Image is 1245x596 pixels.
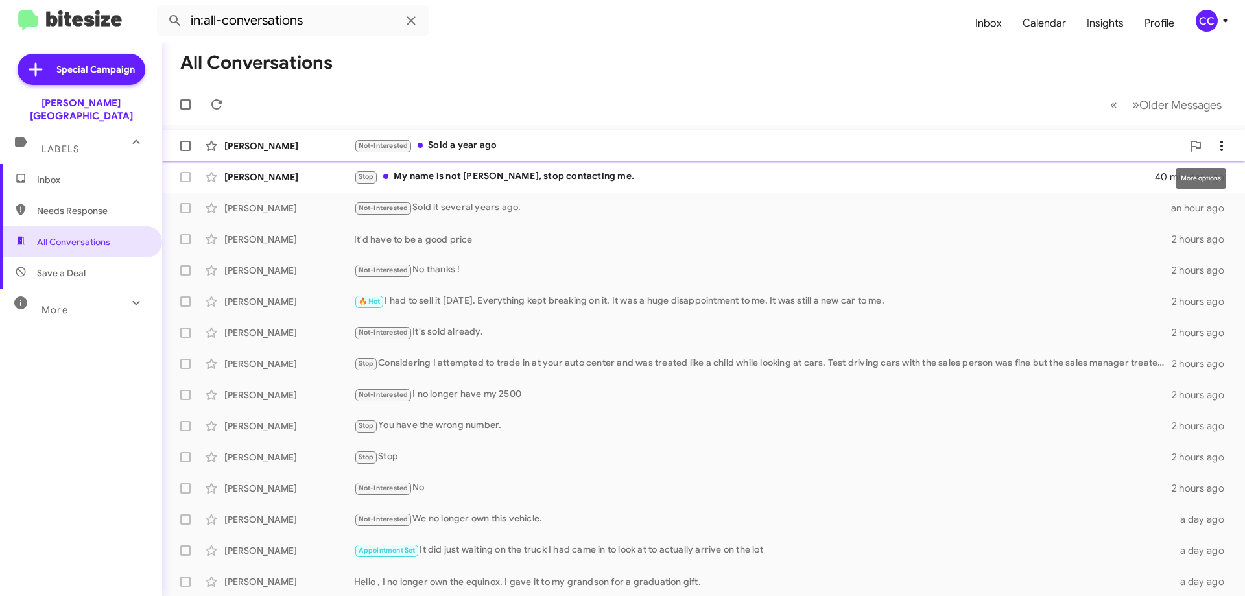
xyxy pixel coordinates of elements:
[1185,10,1231,32] button: CC
[1172,388,1235,401] div: 2 hours ago
[1139,98,1222,112] span: Older Messages
[359,141,409,150] span: Not-Interested
[224,264,354,277] div: [PERSON_NAME]
[354,169,1157,184] div: My name is not [PERSON_NAME], stop contacting me.
[965,5,1012,42] a: Inbox
[1172,575,1235,588] div: a day ago
[41,143,79,155] span: Labels
[359,453,374,461] span: Stop
[1157,171,1235,184] div: 40 minutes ago
[359,297,381,305] span: 🔥 Hot
[224,420,354,433] div: [PERSON_NAME]
[224,171,354,184] div: [PERSON_NAME]
[157,5,429,36] input: Search
[354,543,1172,558] div: It did just waiting on the truck I had came in to look at to actually arrive on the lot
[359,515,409,523] span: Not-Interested
[56,63,135,76] span: Special Campaign
[359,359,374,368] span: Stop
[359,484,409,492] span: Not-Interested
[354,512,1172,527] div: We no longer own this vehicle.
[1172,482,1235,495] div: 2 hours ago
[354,294,1172,309] div: I had to sell it [DATE]. Everything kept breaking on it. It was a huge disappointment to me. It w...
[359,328,409,337] span: Not-Interested
[354,263,1172,278] div: No thanks !
[359,266,409,274] span: Not-Interested
[224,513,354,526] div: [PERSON_NAME]
[1172,420,1235,433] div: 2 hours ago
[359,390,409,399] span: Not-Interested
[354,449,1172,464] div: Stop
[1172,233,1235,246] div: 2 hours ago
[1012,5,1076,42] a: Calendar
[1110,97,1117,113] span: «
[1196,10,1218,32] div: CC
[354,481,1172,495] div: No
[224,388,354,401] div: [PERSON_NAME]
[224,482,354,495] div: [PERSON_NAME]
[224,233,354,246] div: [PERSON_NAME]
[1172,326,1235,339] div: 2 hours ago
[224,575,354,588] div: [PERSON_NAME]
[354,138,1183,153] div: Sold a year ago
[1171,202,1235,215] div: an hour ago
[1134,5,1185,42] a: Profile
[37,204,147,217] span: Needs Response
[354,418,1172,433] div: You have the wrong number.
[359,204,409,212] span: Not-Interested
[354,356,1172,371] div: Considering I attempted to trade in at your auto center and was treated like a child while lookin...
[1172,295,1235,308] div: 2 hours ago
[1172,357,1235,370] div: 2 hours ago
[180,53,333,73] h1: All Conversations
[1132,97,1139,113] span: »
[224,295,354,308] div: [PERSON_NAME]
[41,304,68,316] span: More
[1172,451,1235,464] div: 2 hours ago
[1102,91,1125,118] button: Previous
[224,357,354,370] div: [PERSON_NAME]
[359,173,374,181] span: Stop
[1176,168,1226,189] div: More options
[354,575,1172,588] div: Hello , I no longer own the equinox. I gave it to my grandson for a graduation gift.
[1076,5,1134,42] a: Insights
[359,422,374,430] span: Stop
[354,233,1172,246] div: It'd have to be a good price
[224,326,354,339] div: [PERSON_NAME]
[18,54,145,85] a: Special Campaign
[354,325,1172,340] div: It's sold already.
[224,202,354,215] div: [PERSON_NAME]
[224,544,354,557] div: [PERSON_NAME]
[224,139,354,152] div: [PERSON_NAME]
[1172,544,1235,557] div: a day ago
[1103,91,1229,118] nav: Page navigation example
[1124,91,1229,118] button: Next
[37,173,147,186] span: Inbox
[224,451,354,464] div: [PERSON_NAME]
[354,200,1171,215] div: Sold it several years ago.
[1172,264,1235,277] div: 2 hours ago
[359,546,416,554] span: Appointment Set
[354,387,1172,402] div: I no longer have my 2500
[37,267,86,280] span: Save a Deal
[37,235,110,248] span: All Conversations
[1172,513,1235,526] div: a day ago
